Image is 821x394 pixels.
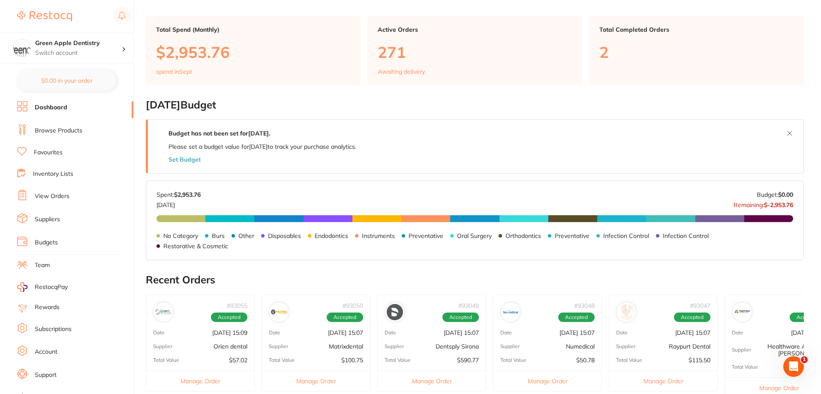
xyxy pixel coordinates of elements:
[457,357,479,364] p: $590.77
[35,371,57,379] a: Support
[500,357,526,363] p: Total Value
[669,343,710,350] p: Raypurt Dental
[35,283,68,292] span: RestocqPay
[559,329,595,336] p: [DATE] 15:07
[146,370,254,391] button: Manage Order
[168,156,201,163] button: Set Budget
[500,330,512,336] p: Date
[732,364,758,370] p: Total Value
[35,49,122,57] p: Switch account
[146,16,361,85] a: Total Spend (Monthly)$2,953.76spend inSept
[574,302,595,309] p: # 93048
[17,6,72,26] a: Restocq Logo
[163,232,198,239] p: No Category
[33,170,73,178] a: Inventory Lists
[500,343,520,349] p: Supplier
[35,261,50,270] a: Team
[238,232,254,239] p: Other
[576,357,595,364] p: $50.78
[153,343,172,349] p: Supplier
[269,343,288,349] p: Supplier
[35,238,58,247] a: Budgets
[328,329,363,336] p: [DATE] 15:07
[341,357,363,364] p: $100.75
[268,232,301,239] p: Disposables
[168,129,270,137] strong: Budget has not been set for [DATE] .
[387,304,403,320] img: Dentsply Sirona
[329,343,363,350] p: Matrixdental
[155,304,171,320] img: Orien dental
[505,232,541,239] p: Orthodontics
[378,370,486,391] button: Manage Order
[778,191,793,199] strong: $0.00
[214,343,247,350] p: Orien dental
[783,356,804,377] iframe: Intercom live chat
[156,198,201,208] p: [DATE]
[589,16,804,85] a: Total Completed Orders2
[734,304,750,320] img: Healthware Australia Ridley
[343,302,363,309] p: # 93050
[801,356,808,363] span: 1
[616,343,635,349] p: Supplier
[153,330,165,336] p: Date
[558,313,595,322] span: Accepted
[599,43,794,61] p: 2
[732,330,743,336] p: Date
[663,232,709,239] p: Infection Control
[17,11,72,21] img: Restocq Logo
[502,304,519,320] img: Numedical
[690,302,710,309] p: # 93047
[555,232,589,239] p: Preventative
[764,201,793,209] strong: $-2,953.76
[156,68,192,75] p: spend in Sept
[35,39,122,48] h4: Green Apple Dentistry
[732,347,751,353] p: Supplier
[269,330,280,336] p: Date
[212,232,225,239] p: Burs
[262,370,370,391] button: Manage Order
[599,26,794,33] p: Total Completed Orders
[493,370,601,391] button: Manage Order
[153,357,179,363] p: Total Value
[146,274,804,286] h2: Recent Orders
[35,215,60,224] a: Suppliers
[156,43,350,61] p: $2,953.76
[327,313,363,322] span: Accepted
[603,232,649,239] p: Infection Control
[212,329,247,336] p: [DATE] 15:09
[163,243,228,250] p: Restorative & Cosmetic
[757,191,793,198] p: Budget:
[227,302,247,309] p: # 93055
[367,16,582,85] a: Active Orders271Awaiting delivery
[315,232,348,239] p: Endodontics
[675,329,710,336] p: [DATE] 15:07
[442,313,479,322] span: Accepted
[609,370,717,391] button: Manage Order
[674,313,710,322] span: Accepted
[385,357,411,363] p: Total Value
[378,26,572,33] p: Active Orders
[385,330,396,336] p: Date
[229,357,247,364] p: $57.02
[35,303,60,312] a: Rewards
[211,313,247,322] span: Accepted
[271,304,287,320] img: Matrixdental
[146,99,804,111] h2: [DATE] Budget
[35,103,67,112] a: Dashboard
[35,126,82,135] a: Browse Products
[378,68,425,75] p: Awaiting delivery
[35,192,69,201] a: View Orders
[156,26,350,33] p: Total Spend (Monthly)
[35,348,57,356] a: Account
[269,357,295,363] p: Total Value
[174,191,201,199] strong: $2,953.76
[385,343,404,349] p: Supplier
[35,325,72,334] a: Subscriptions
[734,198,793,208] p: Remaining:
[13,39,30,57] img: Green Apple Dentistry
[616,330,628,336] p: Date
[378,43,572,61] p: 271
[34,148,63,157] a: Favourites
[618,304,635,320] img: Raypurt Dental
[566,343,595,350] p: Numedical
